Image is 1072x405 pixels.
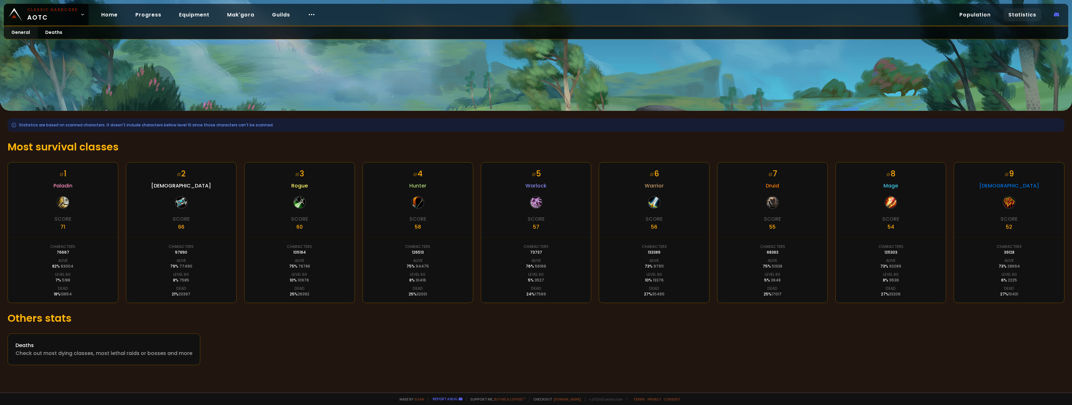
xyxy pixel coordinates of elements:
[61,263,73,269] span: 63004
[409,277,426,283] div: 8 %
[222,8,259,21] a: Mak'gora
[1007,263,1020,269] span: 28694
[528,277,544,283] div: 5 %
[4,27,38,39] a: General
[767,250,778,255] div: 68363
[177,171,181,178] small: #
[27,7,78,13] small: Classic Hardcore
[646,215,663,223] div: Score
[535,291,546,297] span: 17569
[649,171,654,178] small: #
[526,291,546,297] div: 24 %
[290,277,309,283] div: 10 %
[524,244,548,250] div: Characters
[178,291,190,297] span: 20397
[525,182,547,190] span: Warlock
[290,291,309,297] div: 25 %
[57,250,69,255] div: 76667
[417,291,427,297] span: 32031
[58,286,68,291] div: Dead
[883,277,899,283] div: 8 %
[173,215,190,223] div: Score
[1004,250,1014,255] div: 39128
[27,7,78,22] span: AOTC
[642,244,667,250] div: Characters
[889,263,901,269] span: 92089
[409,182,426,190] span: Hunter
[1008,277,1017,283] span: 2225
[771,277,781,283] span: 3648
[8,118,1064,132] div: Statistics are based on scanned characters. It doesn't include characters bellow level 10 since t...
[645,182,664,190] span: Warrior
[764,277,781,283] div: 5 %
[881,291,901,297] div: 27 %
[768,171,773,178] small: #
[52,263,73,269] div: 82 %
[494,397,525,402] a: Buy me a coffee
[179,263,192,269] span: 77490
[294,286,305,291] div: Dead
[60,223,65,231] div: 71
[886,258,895,263] div: Alive
[531,258,541,263] div: Alive
[979,182,1039,190] span: [DEMOGRAPHIC_DATA]
[645,263,664,269] div: 73 %
[412,250,424,255] div: 126513
[765,272,780,277] div: Level 60
[173,272,189,277] div: Level 60
[535,277,544,283] span: 3527
[54,215,71,223] div: Score
[585,397,623,402] span: v. d752d5 - production
[883,182,898,190] span: Mage
[53,182,72,190] span: Paladin
[997,244,1022,250] div: Characters
[291,215,308,223] div: Score
[170,263,192,269] div: 79 %
[648,250,660,255] div: 133389
[466,397,525,402] span: Support me,
[764,215,781,223] div: Score
[766,182,779,190] span: Druid
[287,244,312,250] div: Characters
[649,286,659,291] div: Dead
[173,277,189,283] div: 8 %
[771,291,782,297] span: 17017
[295,168,304,179] div: 3
[175,250,187,255] div: 97890
[295,171,300,178] small: #
[298,291,309,297] span: 26392
[59,168,66,179] div: 1
[413,286,423,291] div: Dead
[291,182,308,190] span: Rogue
[413,258,423,263] div: Alive
[649,168,659,179] div: 6
[880,263,901,269] div: 73 %
[1004,258,1014,263] div: Alive
[1000,291,1018,297] div: 27 %
[433,396,457,401] a: Report a bug
[633,397,645,402] a: Terms
[528,272,544,277] div: Level 60
[4,4,89,25] a: Classic HardcoreAOTC
[654,263,664,269] span: 97911
[416,277,426,283] span: 10416
[96,8,123,21] a: Home
[772,263,782,269] span: 51338
[55,277,70,283] div: 7 %
[889,291,901,297] span: 33206
[1008,291,1018,297] span: 10431
[172,291,190,297] div: 21 %
[58,258,68,263] div: Alive
[768,168,777,179] div: 7
[526,263,546,269] div: 76 %
[883,272,899,277] div: Level 60
[763,263,782,269] div: 75 %
[1004,168,1014,179] div: 9
[531,171,536,178] small: #
[55,272,71,277] div: Level 60
[645,277,664,283] div: 10 %
[416,263,429,269] span: 94475
[554,397,581,402] a: [DOMAIN_NAME]
[1001,277,1017,283] div: 6 %
[409,215,426,223] div: Score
